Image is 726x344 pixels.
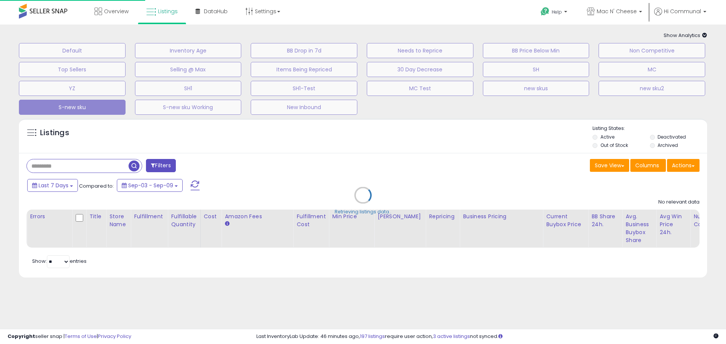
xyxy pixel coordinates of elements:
button: MC [599,62,705,77]
div: Last InventoryLab Update: 46 minutes ago, require user action, not synced. [256,333,718,340]
button: MC Test [367,81,473,96]
button: SH [483,62,589,77]
a: 197 listings [360,333,385,340]
strong: Copyright [8,333,35,340]
span: Listings [158,8,178,15]
span: Mac N' Cheese [597,8,637,15]
button: 30 Day Decrease [367,62,473,77]
button: Default [19,43,126,58]
span: Help [552,9,562,15]
button: Top Sellers [19,62,126,77]
i: Get Help [540,7,550,16]
button: BB Drop in 7d [251,43,357,58]
span: Show Analytics [664,32,707,39]
a: Terms of Use [65,333,97,340]
button: YZ [19,81,126,96]
button: New Inbound [251,100,357,115]
button: S-new sku Working [135,100,242,115]
span: Overview [104,8,129,15]
button: Inventory Age [135,43,242,58]
div: seller snap | | [8,333,131,340]
button: S-new sku [19,100,126,115]
span: DataHub [204,8,228,15]
button: Needs to Reprice [367,43,473,58]
button: new skus [483,81,589,96]
button: Items Being Repriced [251,62,357,77]
a: Hi Communal [654,8,706,25]
div: Retrieving listings data.. [335,208,391,215]
span: Hi Communal [664,8,701,15]
button: new sku2 [599,81,705,96]
button: SH1-Test [251,81,357,96]
button: SH1 [135,81,242,96]
i: Click here to read more about un-synced listings. [498,334,503,339]
button: Selling @ Max [135,62,242,77]
a: Privacy Policy [98,333,131,340]
button: BB Price Below Min [483,43,589,58]
button: Non Competitive [599,43,705,58]
a: Help [535,1,575,25]
a: 3 active listings [433,333,470,340]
